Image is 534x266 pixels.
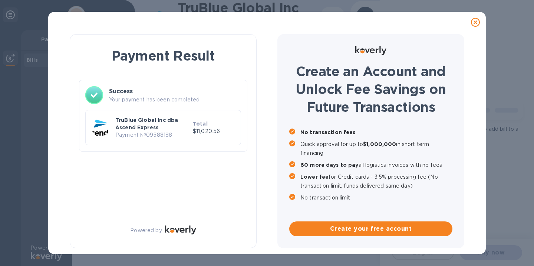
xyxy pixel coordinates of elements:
[193,127,235,135] p: $11,020.56
[295,224,446,233] span: Create your free account
[115,131,190,139] p: Payment № 09588188
[130,227,162,234] p: Powered by
[165,226,196,234] img: Logo
[109,87,241,96] h3: Success
[300,162,359,168] b: 60 more days to pay
[289,62,452,116] h1: Create an Account and Unlock Fee Savings on Future Transactions
[300,140,452,158] p: Quick approval for up to in short term financing
[363,141,396,147] b: $1,000,000
[289,221,452,236] button: Create your free account
[300,174,329,180] b: Lower fee
[300,193,452,202] p: No transaction limit
[300,172,452,190] p: for Credit cards - 3.5% processing fee (No transaction limit, funds delivered same day)
[82,46,244,65] h1: Payment Result
[300,160,452,169] p: all logistics invoices with no fees
[109,96,241,104] p: Your payment has been completed.
[355,46,386,55] img: Logo
[300,129,356,135] b: No transaction fees
[115,116,190,131] p: TruBlue Global Inc dba Ascend Express
[193,121,208,127] b: Total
